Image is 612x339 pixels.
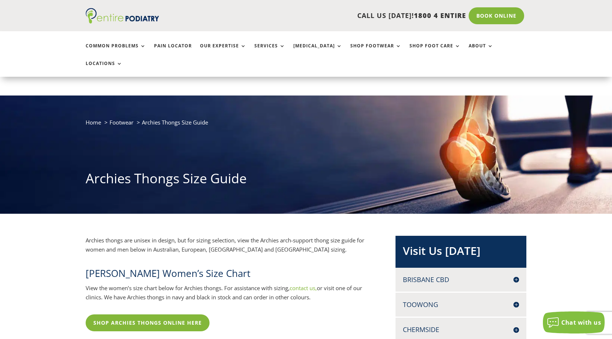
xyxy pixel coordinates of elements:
[86,61,122,77] a: Locations
[86,8,159,24] img: logo (1)
[86,119,101,126] a: Home
[86,236,372,255] p: Archies thongs are unisex in design, but for sizing selection, view the Archies arch-support thon...
[469,7,524,24] a: Book Online
[293,43,342,59] a: [MEDICAL_DATA]
[350,43,401,59] a: Shop Footwear
[86,314,210,331] a: Shop Archies Thongs Online Here
[409,43,461,59] a: Shop Foot Care
[142,119,208,126] span: Archies Thongs Size Guide
[403,300,519,309] h4: Toowong
[469,43,493,59] a: About
[403,275,519,284] h4: Brisbane CBD
[86,18,159,25] a: Entire Podiatry
[403,243,519,262] h2: Visit Us [DATE]
[86,169,527,191] h1: Archies Thongs Size Guide
[86,284,372,302] p: View the women’s size chart below for Archies thongs. For assistance with sizing, or visit one of...
[200,43,246,59] a: Our Expertise
[561,318,601,327] span: Chat with us
[154,43,192,59] a: Pain Locator
[254,43,285,59] a: Services
[290,284,317,292] a: contact us,
[86,118,527,133] nav: breadcrumb
[86,267,372,284] h2: [PERSON_NAME] Women’s Size Chart
[543,311,605,333] button: Chat with us
[414,11,466,20] span: 1800 4 ENTIRE
[187,11,466,21] p: CALL US [DATE]!
[403,325,519,334] h4: Chermside
[110,119,133,126] a: Footwear
[86,43,146,59] a: Common Problems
